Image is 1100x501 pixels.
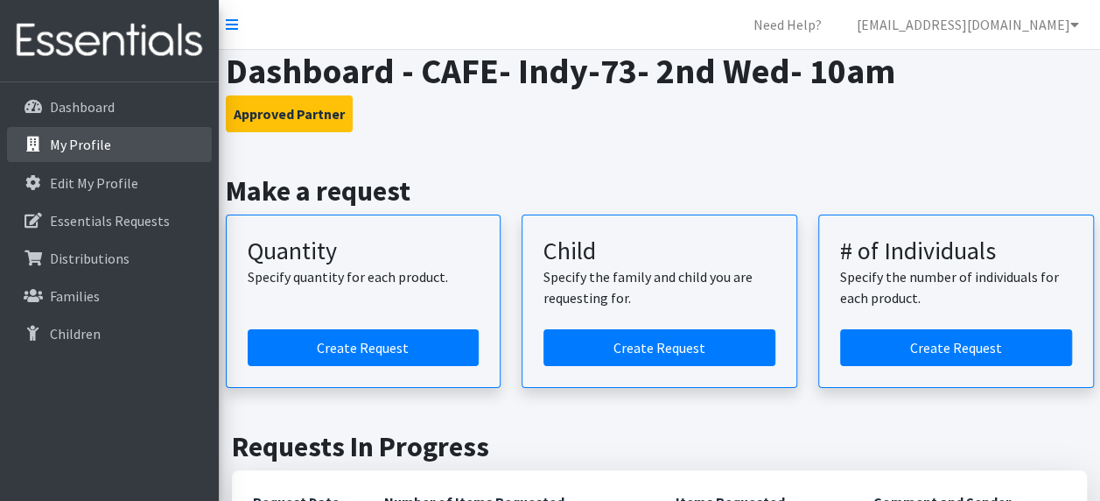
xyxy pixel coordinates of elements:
a: Children [7,316,212,351]
a: Essentials Requests [7,203,212,238]
h3: Child [543,236,775,266]
h2: Make a request [226,174,1094,208]
h1: Dashboard - CAFE- Indy-73- 2nd Wed- 10am [226,50,1094,92]
p: Specify quantity for each product. [248,266,480,287]
p: Specify the number of individuals for each product. [840,266,1072,308]
p: Children [50,325,101,342]
a: Edit My Profile [7,166,212,201]
a: Distributions [7,241,212,276]
p: Dashboard [50,98,115,116]
a: Create a request for a child or family [543,329,775,366]
a: My Profile [7,127,212,162]
a: Create a request by number of individuals [840,329,1072,366]
a: Create a request by quantity [248,329,480,366]
a: Families [7,279,212,314]
button: Approved Partner [226,95,353,132]
a: Dashboard [7,89,212,124]
a: Need Help? [739,7,836,42]
p: Specify the family and child you are requesting for. [543,266,775,308]
h2: Requests In Progress [232,430,1087,463]
p: Essentials Requests [50,212,170,229]
p: Edit My Profile [50,174,138,192]
p: My Profile [50,136,111,153]
h3: Quantity [248,236,480,266]
p: Distributions [50,250,130,267]
a: [EMAIL_ADDRESS][DOMAIN_NAME] [843,7,1093,42]
p: Families [50,287,100,305]
img: HumanEssentials [7,11,212,70]
h3: # of Individuals [840,236,1072,266]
